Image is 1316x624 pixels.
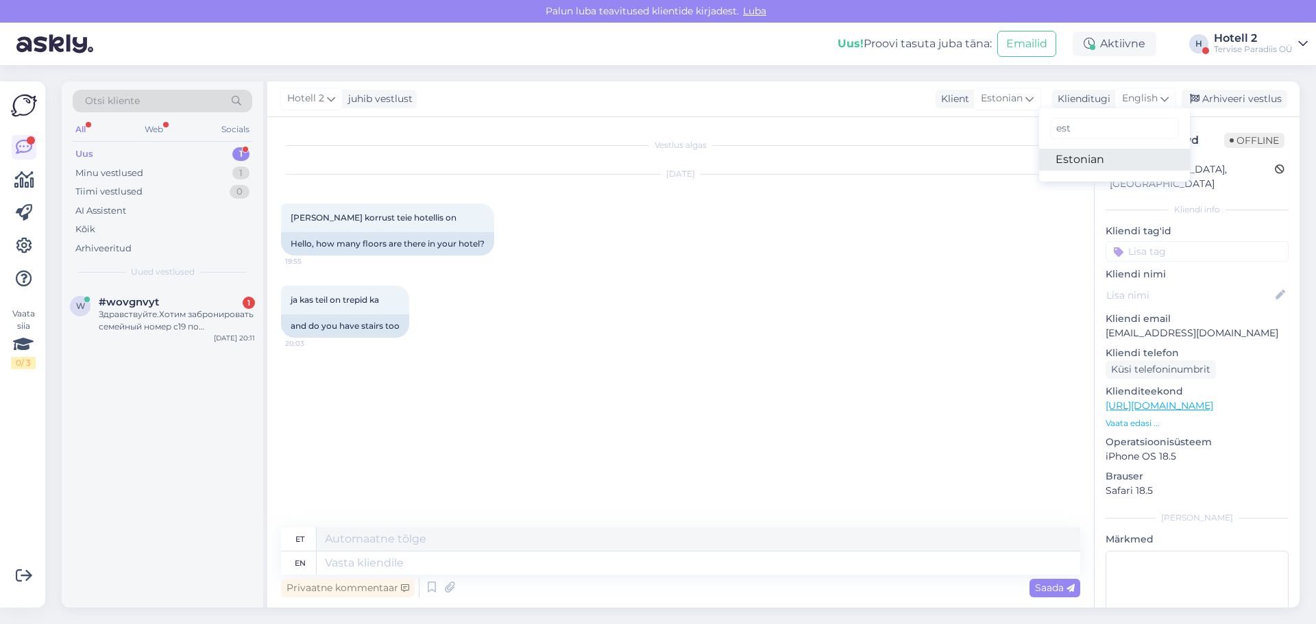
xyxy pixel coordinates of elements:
[99,308,255,333] div: Здравствуйте.Хотим забронировать семейный номер с19 по [DATE].Какая цена с посещением аквапарка?
[291,295,379,305] span: ja kas teil on trepid ka
[1106,435,1289,449] p: Operatsioonisüsteem
[1214,44,1293,55] div: Tervise Paradiis OÜ
[1106,469,1289,484] p: Brauser
[1106,267,1289,282] p: Kliendi nimi
[1106,312,1289,326] p: Kliendi email
[11,357,36,369] div: 0 / 3
[281,232,494,255] div: Hello, how many floors are there in your hotel?
[997,31,1056,57] button: Emailid
[1106,288,1273,303] input: Lisa nimi
[1214,33,1293,44] div: Hotell 2
[1035,582,1075,594] span: Saada
[1106,532,1289,547] p: Märkmed
[75,223,95,236] div: Kõik
[142,121,166,138] div: Web
[295,551,306,575] div: en
[1039,149,1190,171] a: Estonian
[85,94,140,108] span: Otsi kliente
[11,92,37,118] img: Askly Logo
[1214,33,1308,55] a: Hotell 2Tervise Paradiis OÜ
[75,147,93,161] div: Uus
[281,579,415,597] div: Privaatne kommentaar
[76,301,85,311] span: w
[219,121,252,138] div: Socials
[1106,346,1289,360] p: Kliendi telefon
[1052,92,1110,106] div: Klienditugi
[11,308,36,369] div: Vaata siia
[99,296,159,308] span: #wovgnvyt
[230,185,249,199] div: 0
[1073,32,1156,56] div: Aktiivne
[291,212,456,223] span: [PERSON_NAME] korrust teie hotellis on
[981,91,1023,106] span: Estonian
[75,204,126,218] div: AI Assistent
[343,92,413,106] div: juhib vestlust
[285,256,337,266] span: 19:55
[281,168,1080,180] div: [DATE]
[1106,360,1216,379] div: Küsi telefoninumbrit
[1106,417,1289,429] p: Vaata edasi ...
[285,338,337,349] span: 20:03
[243,297,255,309] div: 1
[936,92,969,106] div: Klient
[1106,399,1213,412] a: [URL][DOMAIN_NAME]
[838,37,864,50] b: Uus!
[1106,241,1289,262] input: Lisa tag
[75,185,143,199] div: Tiimi vestlused
[131,266,195,278] span: Uued vestlused
[232,166,249,180] div: 1
[1224,133,1284,148] span: Offline
[281,314,409,338] div: and do you have stairs too
[1106,384,1289,399] p: Klienditeekond
[739,5,770,17] span: Luba
[232,147,249,161] div: 1
[1106,512,1289,524] div: [PERSON_NAME]
[214,333,255,343] div: [DATE] 20:11
[838,36,992,52] div: Proovi tasuta juba täna:
[1110,162,1275,191] div: [GEOGRAPHIC_DATA], [GEOGRAPHIC_DATA]
[295,527,304,551] div: et
[1106,484,1289,498] p: Safari 18.5
[75,166,143,180] div: Minu vestlused
[1106,449,1289,464] p: iPhone OS 18.5
[1182,90,1287,108] div: Arhiveeri vestlus
[1106,326,1289,340] p: [EMAIL_ADDRESS][DOMAIN_NAME]
[73,121,88,138] div: All
[281,139,1080,151] div: Vestlus algas
[75,242,132,255] div: Arhiveeritud
[1050,118,1179,139] input: Kirjuta, millist tag'i otsid
[1106,224,1289,238] p: Kliendi tag'id
[1189,34,1208,53] div: H
[1106,203,1289,216] div: Kliendi info
[287,91,324,106] span: Hotell 2
[1122,91,1158,106] span: English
